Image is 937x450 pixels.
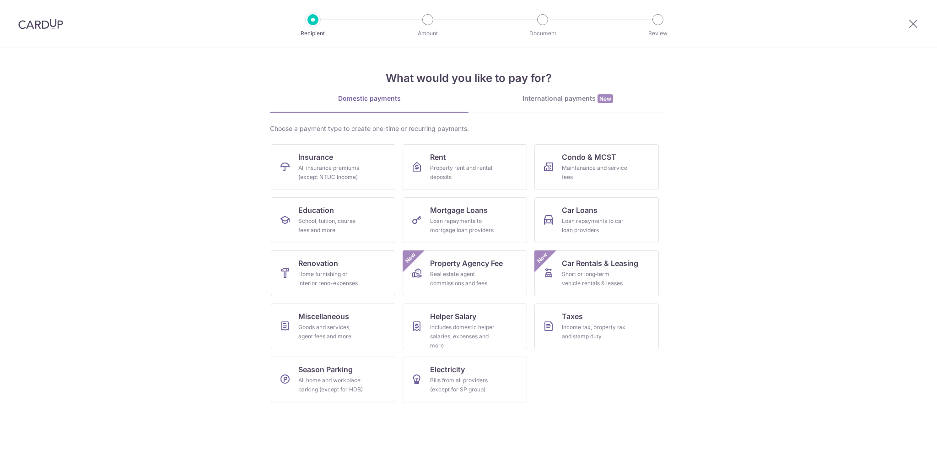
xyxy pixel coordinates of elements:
[534,197,659,243] a: Car LoansLoan repayments to car loan providers
[598,94,613,103] span: New
[430,364,465,375] span: Electricity
[298,323,364,341] div: Goods and services, agent fees and more
[562,311,583,322] span: Taxes
[271,144,395,190] a: InsuranceAll insurance premiums (except NTUC Income)
[271,304,395,349] a: MiscellaneousGoods and services, agent fees and more
[270,70,667,87] h4: What would you like to pay for?
[298,152,333,163] span: Insurance
[403,144,527,190] a: RentProperty rent and rental deposits
[430,217,496,235] div: Loan repayments to mortgage loan providers
[403,304,527,349] a: Helper SalaryIncludes domestic helper salaries, expenses and more
[562,258,638,269] span: Car Rentals & Leasing
[430,258,503,269] span: Property Agency Fee
[298,376,364,394] div: All home and workplace parking (except for HDB)
[403,197,527,243] a: Mortgage LoansLoan repayments to mortgage loan providers
[430,163,496,182] div: Property rent and rental deposits
[562,323,628,341] div: Income tax, property tax and stamp duty
[534,144,659,190] a: Condo & MCSTMaintenance and service fees
[562,217,628,235] div: Loan repayments to car loan providers
[624,29,692,38] p: Review
[271,250,395,296] a: RenovationHome furnishing or interior reno-expenses
[509,29,576,38] p: Document
[298,163,364,182] div: All insurance premiums (except NTUC Income)
[430,270,496,288] div: Real estate agent commissions and fees
[562,205,598,216] span: Car Loans
[562,270,628,288] div: Short or long‑term vehicle rentals & leases
[298,205,334,216] span: Education
[430,323,496,350] div: Includes domestic helper salaries, expenses and more
[403,250,527,296] a: Property Agency FeeReal estate agent commissions and feesNew
[298,270,364,288] div: Home furnishing or interior reno-expenses
[430,311,476,322] span: Helper Salary
[18,18,63,29] img: CardUp
[562,152,616,163] span: Condo & MCST
[534,250,659,296] a: Car Rentals & LeasingShort or long‑term vehicle rentals & leasesNew
[271,197,395,243] a: EducationSchool, tuition, course fees and more
[562,163,628,182] div: Maintenance and service fees
[430,152,446,163] span: Rent
[468,94,667,103] div: International payments
[271,357,395,402] a: Season ParkingAll home and workplace parking (except for HDB)
[298,364,353,375] span: Season Parking
[270,94,468,103] div: Domestic payments
[270,124,667,133] div: Choose a payment type to create one-time or recurring payments.
[298,258,338,269] span: Renovation
[403,357,527,402] a: ElectricityBills from all providers (except for SP group)
[298,217,364,235] div: School, tuition, course fees and more
[534,304,659,349] a: TaxesIncome tax, property tax and stamp duty
[394,29,462,38] p: Amount
[403,250,418,266] span: New
[430,205,488,216] span: Mortgage Loans
[430,376,496,394] div: Bills from all providers (except for SP group)
[535,250,550,266] span: New
[279,29,347,38] p: Recipient
[298,311,349,322] span: Miscellaneous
